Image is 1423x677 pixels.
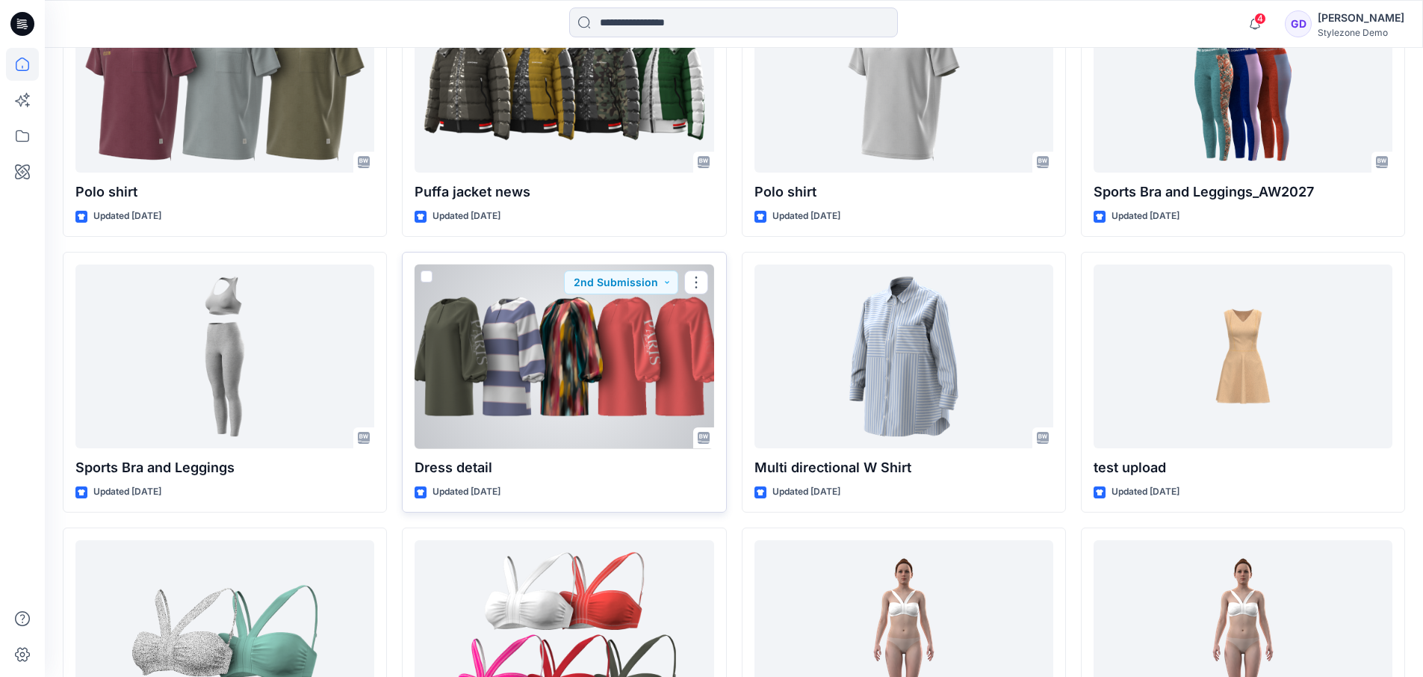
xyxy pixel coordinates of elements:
a: Dress detail [415,265,713,449]
p: Sports Bra and Leggings [75,457,374,478]
p: Dress detail [415,457,713,478]
span: 4 [1254,13,1266,25]
div: [PERSON_NAME] [1318,9,1404,27]
p: Sports Bra and Leggings_AW2027 [1094,182,1392,203]
a: Sports Bra and Leggings [75,265,374,449]
p: Polo shirt [75,182,374,203]
p: test upload [1094,457,1392,478]
p: Puffa jacket news [415,182,713,203]
a: test upload [1094,265,1392,449]
p: Updated [DATE] [433,208,500,224]
p: Multi directional W Shirt [754,457,1053,478]
p: Updated [DATE] [93,208,161,224]
p: Updated [DATE] [1112,484,1179,500]
p: Polo shirt [754,182,1053,203]
div: Stylezone Demo [1318,27,1404,38]
p: Updated [DATE] [772,208,840,224]
p: Updated [DATE] [93,484,161,500]
div: GD [1285,10,1312,37]
p: Updated [DATE] [433,484,500,500]
a: Multi directional W Shirt [754,265,1053,449]
p: Updated [DATE] [1112,208,1179,224]
p: Updated [DATE] [772,484,840,500]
